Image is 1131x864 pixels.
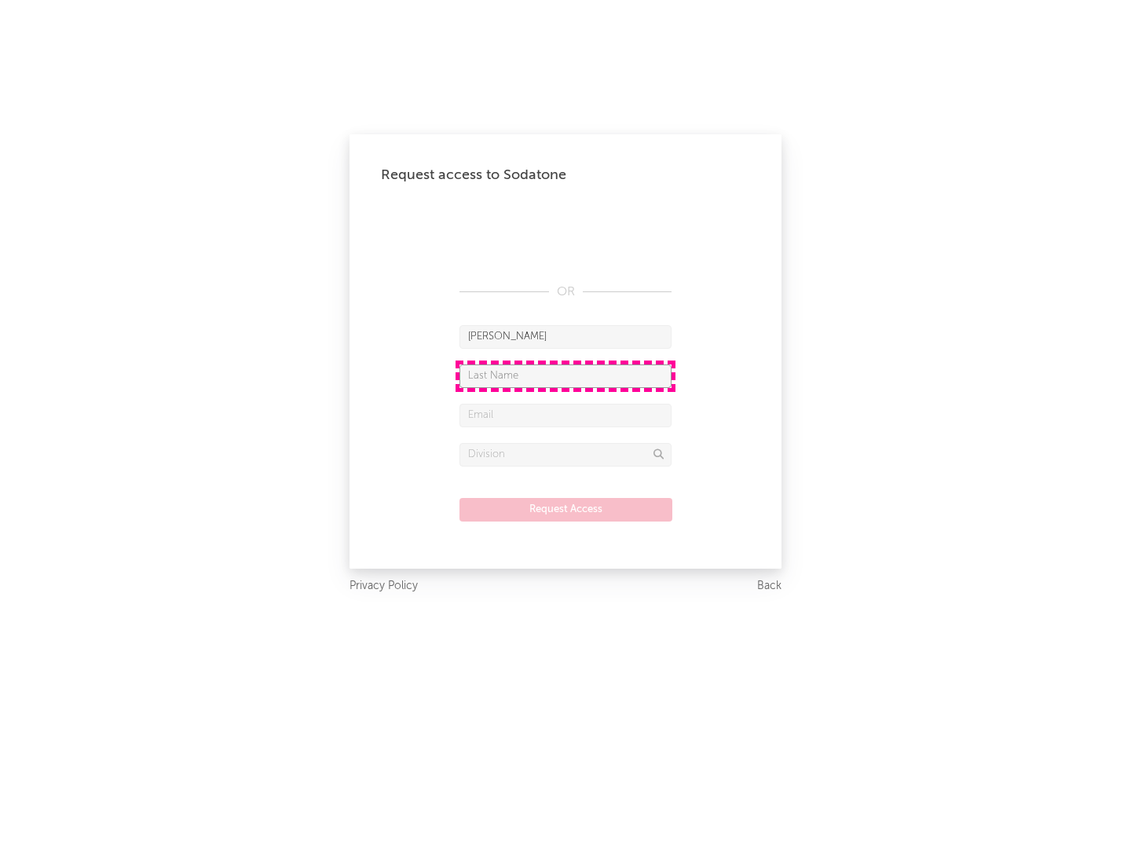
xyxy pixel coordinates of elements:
input: Email [459,404,672,427]
input: Last Name [459,364,672,388]
div: OR [459,283,672,302]
a: Privacy Policy [350,577,418,596]
div: Request access to Sodatone [381,166,750,185]
input: First Name [459,325,672,349]
button: Request Access [459,498,672,522]
input: Division [459,443,672,467]
a: Back [757,577,781,596]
